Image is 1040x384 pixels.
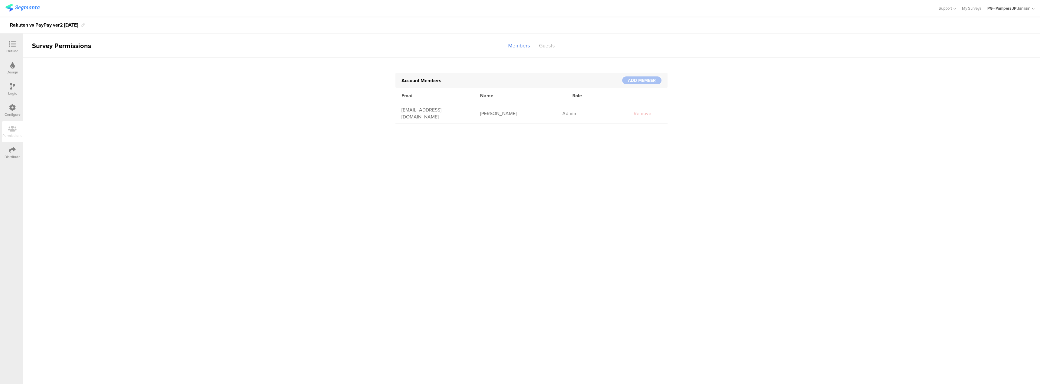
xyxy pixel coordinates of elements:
div: Configure [5,112,21,117]
div: Members [504,40,535,51]
img: segmanta logo [5,4,40,11]
span: Support [939,5,952,11]
div: Distribute [5,154,21,160]
div: Rakuten vs PayPay ver2 [DATE] [10,20,78,30]
div: Guests [535,40,559,51]
div: Role [566,92,637,99]
div: Outline [6,48,18,54]
div: Name [474,92,566,99]
div: Admin [556,110,627,117]
div: PG - Pampers JP Janrain [987,5,1031,11]
div: Survey Permissions [23,41,93,51]
div: [PERSON_NAME] [474,110,556,117]
div: Logic [8,91,17,96]
div: roszko.j@pg.com [395,106,474,120]
div: Design [7,69,18,75]
div: Account Members [401,77,622,84]
div: Email [395,92,474,99]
